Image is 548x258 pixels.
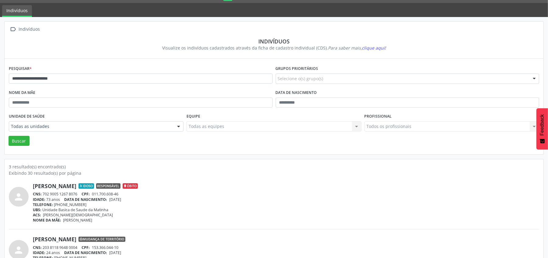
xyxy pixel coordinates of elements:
div: [PHONE_NUMBER] [33,202,539,207]
span: clique aqui! [362,45,386,51]
span: [PERSON_NAME] [63,218,92,223]
label: Nome da mãe [9,88,35,98]
span: ACS: [33,212,41,218]
div: Visualize os indivíduos cadastrados através da ficha de cadastro individual (CDS). [13,45,535,51]
span: UBS: [33,207,41,212]
span: NOME DA MÃE: [33,218,61,223]
span: 011.700.608-46 [92,191,118,197]
span: IDADE: [33,250,45,255]
div: 702 9005 1267 8076 [33,191,539,197]
i: Para saber mais, [328,45,386,51]
span: Óbito [123,183,138,189]
span: CNS: [33,191,42,197]
span: Mudança de território [79,237,125,242]
span: 153.366.044-10 [92,245,118,250]
span: CNS: [33,245,42,250]
a: Indivíduos [2,5,32,17]
span: [DATE] [109,197,121,202]
div: 3 resultado(s) encontrado(s) [9,163,539,170]
span: CPF: [82,245,90,250]
i: person [13,191,24,202]
span: Idoso [79,183,94,189]
label: Unidade de saúde [9,112,45,121]
span: Responsável [96,183,120,189]
span: Todas as unidades [11,123,171,129]
a: [PERSON_NAME] [33,236,76,243]
button: Buscar [9,136,30,146]
span: CPF: [82,191,90,197]
label: Pesquisar [9,64,32,74]
label: Grupos prioritários [276,64,318,74]
span: DATA DE NASCIMENTO: [65,250,107,255]
div: 24 anos [33,250,539,255]
button: Feedback - Mostrar pesquisa [536,108,548,150]
label: Data de nascimento [276,88,317,98]
i:  [9,25,18,34]
label: Profissional [365,112,392,121]
span: Feedback [539,114,545,136]
div: 73 anos [33,197,539,202]
div: Exibindo 30 resultado(s) por página [9,170,539,176]
label: Equipe [187,112,200,121]
div: Indivíduos [18,25,41,34]
span: DATA DE NASCIMENTO: [65,197,107,202]
a:  Indivíduos [9,25,41,34]
span: Selecione o(s) grupo(s) [278,75,323,82]
span: [DATE] [109,250,121,255]
a: [PERSON_NAME] [33,183,76,189]
div: Unidade Basica de Saude da Matinha [33,207,539,212]
div: Indivíduos [13,38,535,45]
span: TELEFONE: [33,202,53,207]
span: [PERSON_NAME][DEMOGRAPHIC_DATA] [43,212,113,218]
div: 203 8118 9648 0004 [33,245,539,250]
span: IDADE: [33,197,45,202]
